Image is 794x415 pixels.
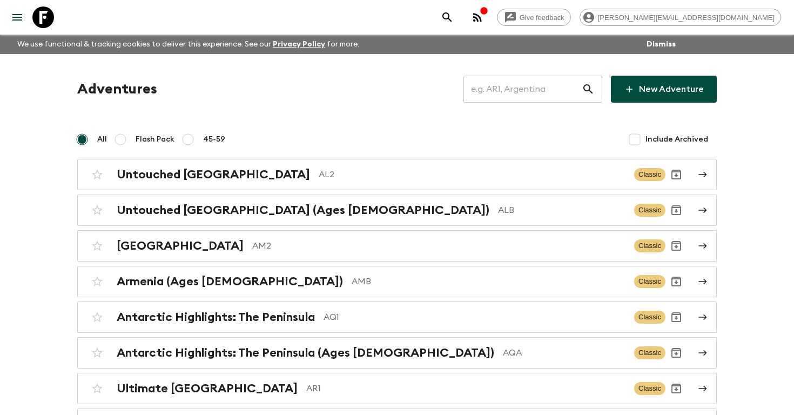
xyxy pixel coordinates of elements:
a: Give feedback [497,9,571,26]
span: Give feedback [514,14,570,22]
input: e.g. AR1, Argentina [463,74,582,104]
h2: Armenia (Ages [DEMOGRAPHIC_DATA]) [117,275,343,289]
span: [PERSON_NAME][EMAIL_ADDRESS][DOMAIN_NAME] [592,14,780,22]
p: AQ1 [324,311,625,324]
span: Classic [634,168,665,181]
p: AMB [352,275,625,288]
button: Archive [665,199,687,221]
button: Archive [665,306,687,328]
h2: Untouched [GEOGRAPHIC_DATA] [117,168,310,182]
button: Archive [665,235,687,257]
button: Archive [665,271,687,292]
h2: Ultimate [GEOGRAPHIC_DATA] [117,381,298,396]
p: AL2 [319,168,625,181]
p: AQA [503,346,625,359]
span: All [97,134,107,145]
p: AR1 [306,382,625,395]
h2: [GEOGRAPHIC_DATA] [117,239,244,253]
button: menu [6,6,28,28]
span: Classic [634,239,665,252]
button: Archive [665,378,687,399]
button: Archive [665,164,687,185]
p: ALB [498,204,625,217]
span: 45-59 [203,134,225,145]
h2: Untouched [GEOGRAPHIC_DATA] (Ages [DEMOGRAPHIC_DATA]) [117,203,489,217]
h2: Antarctic Highlights: The Peninsula [117,310,315,324]
a: Antarctic Highlights: The Peninsula (Ages [DEMOGRAPHIC_DATA])AQAClassicArchive [77,337,717,369]
h2: Antarctic Highlights: The Peninsula (Ages [DEMOGRAPHIC_DATA]) [117,346,494,360]
a: Antarctic Highlights: The PeninsulaAQ1ClassicArchive [77,302,717,333]
a: Untouched [GEOGRAPHIC_DATA] (Ages [DEMOGRAPHIC_DATA])ALBClassicArchive [77,195,717,226]
span: Classic [634,204,665,217]
p: We use functional & tracking cookies to deliver this experience. See our for more. [13,35,364,54]
a: Armenia (Ages [DEMOGRAPHIC_DATA])AMBClassicArchive [77,266,717,297]
a: New Adventure [611,76,717,103]
button: Dismiss [644,37,678,52]
a: [GEOGRAPHIC_DATA]AM2ClassicArchive [77,230,717,262]
button: Archive [665,342,687,364]
span: Classic [634,311,665,324]
span: Classic [634,382,665,395]
p: AM2 [252,239,625,252]
span: Flash Pack [136,134,174,145]
a: Privacy Policy [273,41,325,48]
button: search adventures [436,6,458,28]
span: Include Archived [645,134,708,145]
a: Untouched [GEOGRAPHIC_DATA]AL2ClassicArchive [77,159,717,190]
a: Ultimate [GEOGRAPHIC_DATA]AR1ClassicArchive [77,373,717,404]
span: Classic [634,275,665,288]
h1: Adventures [77,78,157,100]
div: [PERSON_NAME][EMAIL_ADDRESS][DOMAIN_NAME] [580,9,781,26]
span: Classic [634,346,665,359]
